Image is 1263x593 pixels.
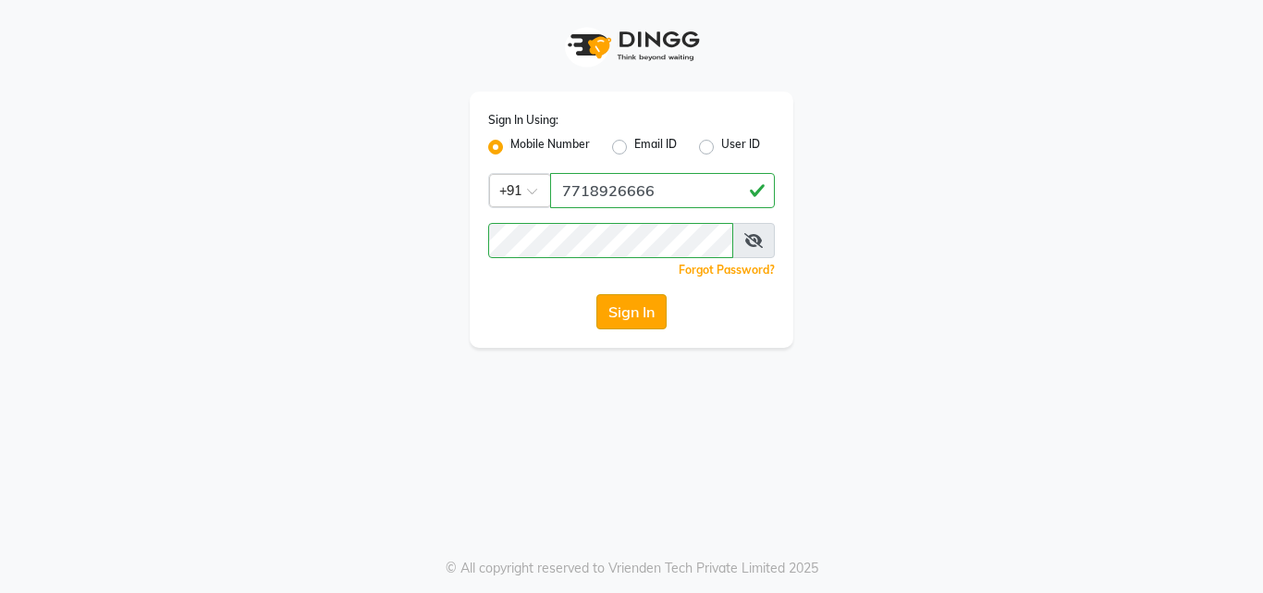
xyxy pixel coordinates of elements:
label: Mobile Number [510,136,590,158]
label: Email ID [634,136,677,158]
input: Username [550,173,775,208]
label: User ID [721,136,760,158]
input: Username [488,223,733,258]
img: logo1.svg [558,19,705,73]
button: Sign In [596,294,667,329]
a: Forgot Password? [679,263,775,277]
label: Sign In Using: [488,112,558,129]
